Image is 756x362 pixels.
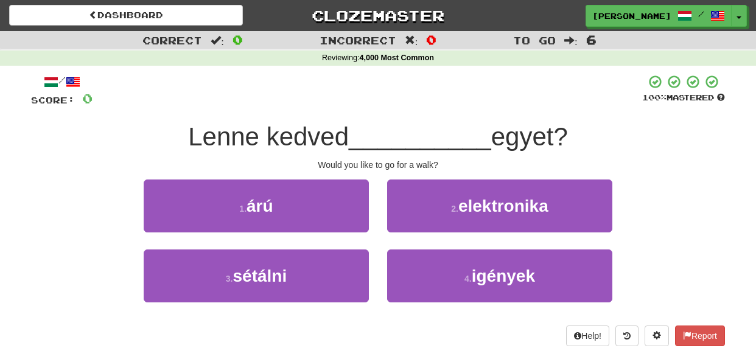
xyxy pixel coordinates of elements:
div: Would you like to go for a walk? [31,159,725,171]
button: 1.árú [144,179,369,232]
span: sétálni [233,266,287,285]
button: Report [675,325,725,346]
small: 3 . [226,274,233,284]
span: 0 [233,32,243,47]
span: 100 % [642,92,667,102]
small: 2 . [451,204,458,214]
button: 4.igények [387,249,612,302]
a: [PERSON_NAME] / [586,5,732,27]
span: __________ [349,122,491,151]
a: Clozemaster [261,5,495,26]
button: 3.sétálni [144,249,369,302]
span: Score: [31,95,75,105]
span: elektronika [458,197,548,215]
span: 6 [586,32,597,47]
span: Incorrect [320,34,396,46]
span: : [211,35,224,46]
span: : [405,35,418,46]
span: Lenne kedved [188,122,349,151]
span: árú [247,197,273,215]
small: 1 . [239,204,247,214]
span: : [564,35,578,46]
span: igények [472,266,535,285]
a: Dashboard [9,5,243,26]
span: [PERSON_NAME] [592,10,671,21]
span: 0 [426,32,436,47]
span: egyet? [491,122,568,151]
button: Round history (alt+y) [615,325,639,346]
span: Correct [142,34,202,46]
span: 0 [82,91,93,106]
button: 2.elektronika [387,179,612,232]
div: / [31,74,93,89]
span: To go [513,34,556,46]
button: Help! [566,325,609,346]
strong: 4,000 Most Common [360,54,434,62]
small: 4 . [464,274,472,284]
span: / [698,10,704,18]
div: Mastered [642,92,725,103]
